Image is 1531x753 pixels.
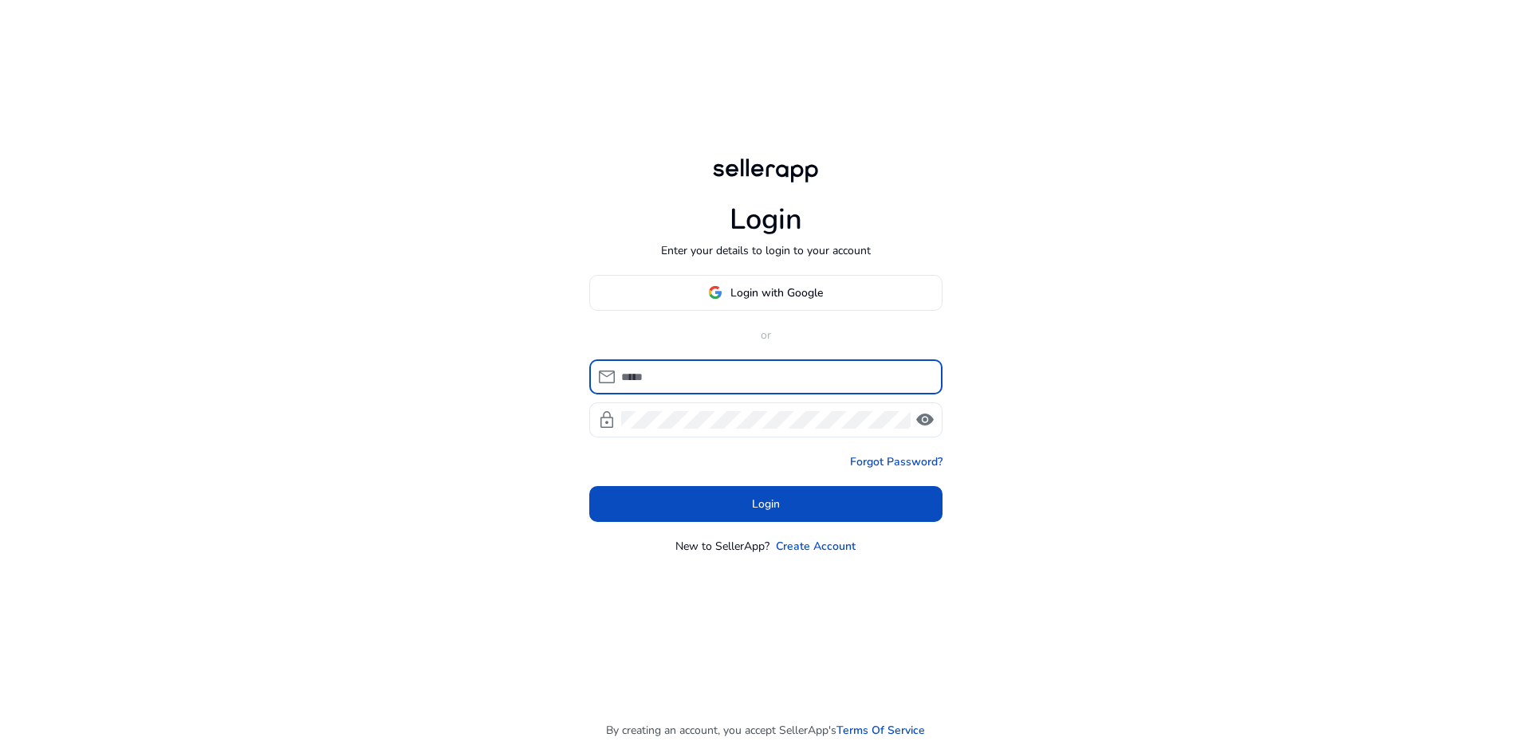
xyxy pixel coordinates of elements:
span: visibility [915,410,935,429]
button: Login with Google [589,275,943,311]
img: google-logo.svg [708,285,722,300]
p: or [589,327,943,343]
a: Forgot Password? [850,453,943,470]
a: Create Account [776,538,856,555]
a: Terms Of Service [836,722,925,739]
p: Enter your details to login to your account [661,242,871,259]
span: lock [597,410,616,429]
button: Login [589,486,943,522]
span: Login [752,496,780,512]
p: New to SellerApp? [675,538,769,555]
h1: Login [730,202,802,237]
span: Login with Google [730,284,823,301]
span: mail [597,367,616,386]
